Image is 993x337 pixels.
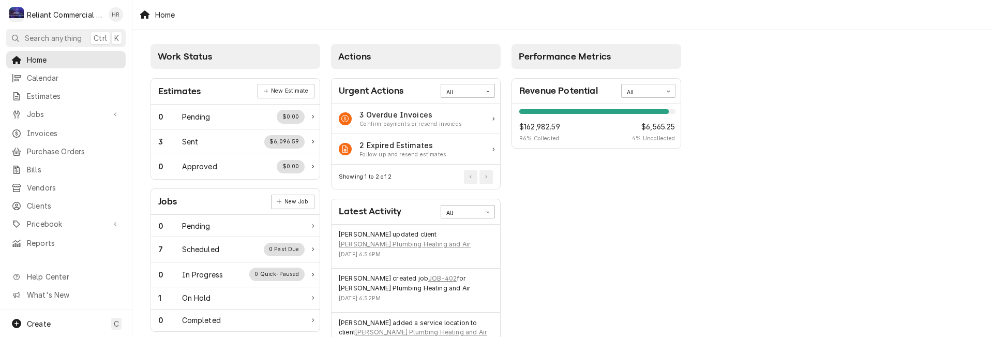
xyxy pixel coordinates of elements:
span: Performance Metrics [519,51,611,62]
a: Go to What's New [6,286,126,303]
div: Card: Jobs [151,188,320,332]
a: Estimates [6,87,126,105]
a: Reports [6,235,126,252]
div: Card Title [158,84,201,98]
span: Search anything [25,33,82,43]
span: K [114,33,119,43]
div: Work Status Count [158,221,182,231]
a: Purchase Orders [6,143,126,160]
a: Work Status [151,310,320,331]
div: Action Item Suggestion [359,151,446,159]
div: Work Status Count [158,315,182,326]
div: Event [332,225,500,269]
div: Work Status Title [182,244,219,255]
span: $6,565.25 [632,121,675,132]
a: Home [6,51,126,68]
span: What's New [27,289,119,300]
div: Revenue Potential [512,104,681,149]
a: Work Status [151,154,320,179]
div: Card Link Button [271,195,314,209]
a: Work Status [151,105,320,129]
a: Go to Pricebook [6,215,126,232]
div: Work Status [151,129,320,154]
span: Vendors [27,182,121,193]
a: Action Item [332,104,500,135]
a: Work Status [151,215,320,237]
button: Search anythingCtrlK [6,29,126,47]
div: Card Column Header [331,44,501,69]
div: Card Column Content [511,69,681,178]
a: Work Status [151,237,320,262]
a: [PERSON_NAME] Plumbing Heating and Air [339,240,471,249]
span: 96 % Collected [519,135,560,143]
div: Action Item [332,134,500,165]
div: Revenue Potential Collected [519,121,560,143]
div: Work Status Count [158,269,182,280]
span: Actions [338,51,371,62]
span: Bills [27,164,121,175]
div: Revenue Potential Details [519,109,675,143]
div: Reliant Commercial Appliance Repair LLC's Avatar [9,7,24,22]
div: All [627,89,657,97]
div: Card Column Header [151,44,320,69]
span: Clients [27,200,121,211]
div: Work Status Title [182,111,210,122]
div: Card: Estimates [151,78,320,180]
span: Invoices [27,128,121,139]
a: JOB-402 [428,274,457,283]
a: Clients [6,197,126,214]
div: Work Status Title [182,161,217,172]
div: Card Header [332,79,500,104]
div: Event Timestamp [339,251,493,259]
div: Event String [339,274,493,293]
a: [PERSON_NAME] Plumbing Heating and Air [355,328,487,337]
button: Go to Previous Page [464,170,477,184]
div: Event [332,269,500,313]
a: Go to Jobs [6,106,126,123]
div: Work Status Supplemental Data [249,268,305,281]
span: Work Status [158,51,212,62]
div: Revenue Potential Collected [632,121,675,143]
div: Work Status Title [182,292,211,303]
div: R [9,7,24,22]
div: Work Status Count [158,292,182,303]
div: Card Title [158,195,177,209]
a: Bills [6,161,126,178]
div: Card Data [332,104,500,165]
span: $162,982.59 [519,121,560,132]
div: Work Status Count [158,136,182,147]
div: HR [109,7,123,22]
div: Work Status Count [158,244,182,255]
a: Work Status [151,287,320,310]
div: Card Column Header [511,44,681,69]
span: Estimates [27,91,121,101]
span: C [114,318,119,329]
span: Jobs [27,109,105,120]
div: Work Status Supplemental Data [277,160,305,173]
div: Card Link Button [258,84,314,98]
div: Card Title [519,84,598,98]
span: Pricebook [27,218,105,229]
div: Event Timestamp [339,295,493,303]
div: Action Item Title [359,109,462,120]
span: Home [27,54,121,65]
div: Event Details [339,274,493,306]
div: Work Status Supplemental Data [264,135,305,149]
a: Work Status [151,262,320,287]
div: Card Header [151,79,320,105]
span: Purchase Orders [27,146,121,157]
button: Go to Next Page [479,170,493,184]
a: New Job [271,195,314,209]
div: Card Footer: Pagination [332,165,500,189]
span: Reports [27,238,121,248]
div: Action Item Suggestion [359,120,462,128]
div: Card Header [332,199,500,225]
div: Reliant Commercial Appliance Repair LLC [27,9,103,20]
div: Card Data Filter Control [441,84,495,97]
div: Pagination Controls [462,170,493,184]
